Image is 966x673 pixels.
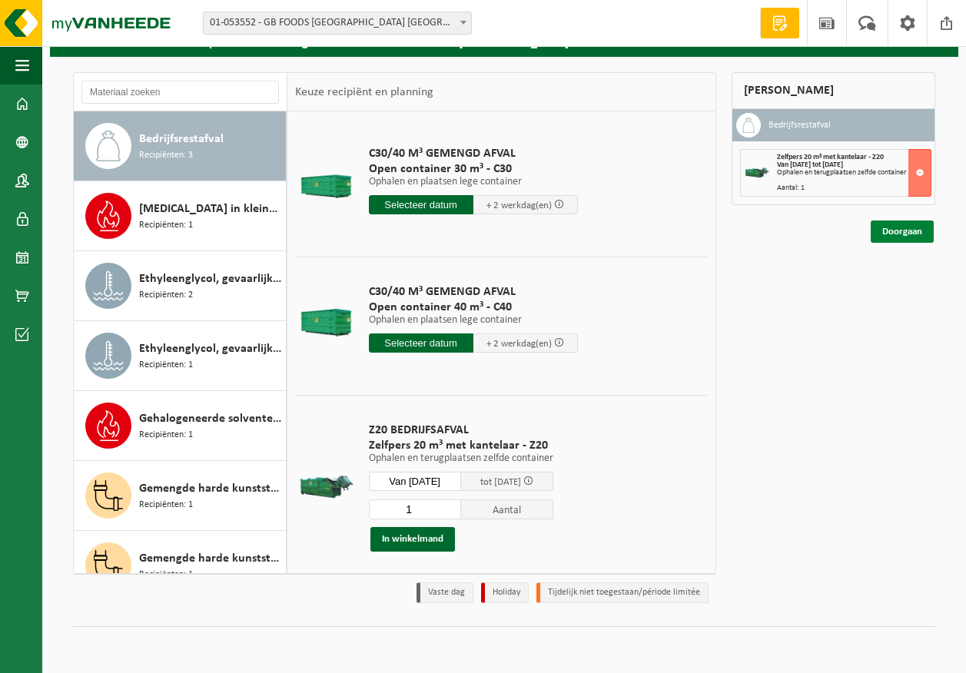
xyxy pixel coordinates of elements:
[139,148,193,163] span: Recipiënten: 3
[871,220,934,243] a: Doorgaan
[777,184,931,192] div: Aantal: 1
[536,582,709,603] li: Tijdelijk niet toegestaan/période limitée
[369,423,553,438] span: Z20 BEDRIJFSAFVAL
[74,461,287,531] button: Gemengde harde kunststoffen (PE en PP), recycleerbaar (industrieel) Recipiënten: 1
[139,428,193,443] span: Recipiënten: 1
[139,409,282,428] span: Gehalogeneerde solventen in IBC
[74,251,287,321] button: Ethyleenglycol, gevaarlijk in 200l Recipiënten: 2
[481,582,529,603] li: Holiday
[139,200,282,218] span: [MEDICAL_DATA] in kleinverpakking
[204,12,471,34] span: 01-053552 - GB FOODS BELGIUM NV - PUURS-SINT-AMANDS
[369,284,578,300] span: C30/40 M³ GEMENGD AFVAL
[139,498,193,512] span: Recipiënten: 1
[139,218,193,233] span: Recipiënten: 1
[369,453,553,464] p: Ophalen en terugplaatsen zelfde container
[777,161,843,169] strong: Van [DATE] tot [DATE]
[369,177,578,187] p: Ophalen en plaatsen lege container
[74,321,287,391] button: Ethyleenglycol, gevaarlijk in IBC Recipiënten: 1
[139,340,282,358] span: Ethyleenglycol, gevaarlijk in IBC
[369,300,578,315] span: Open container 40 m³ - C40
[480,477,521,487] span: tot [DATE]
[369,161,578,177] span: Open container 30 m³ - C30
[74,181,287,251] button: [MEDICAL_DATA] in kleinverpakking Recipiënten: 1
[81,81,279,104] input: Materiaal zoeken
[203,12,472,35] span: 01-053552 - GB FOODS BELGIUM NV - PUURS-SINT-AMANDS
[139,549,282,568] span: Gemengde harde kunststoffen (PE, PP en PVC), recycleerbaar (industrieel)
[74,391,287,461] button: Gehalogeneerde solventen in IBC Recipiënten: 1
[287,73,441,111] div: Keuze recipiënt en planning
[139,270,282,288] span: Ethyleenglycol, gevaarlijk in 200l
[369,333,473,353] input: Selecteer datum
[768,113,831,138] h3: Bedrijfsrestafval
[139,568,193,582] span: Recipiënten: 1
[369,315,578,326] p: Ophalen en plaatsen lege container
[777,153,884,161] span: Zelfpers 20 m³ met kantelaar - Z20
[139,358,193,373] span: Recipiënten: 1
[139,479,282,498] span: Gemengde harde kunststoffen (PE en PP), recycleerbaar (industrieel)
[417,582,473,603] li: Vaste dag
[461,499,553,519] span: Aantal
[139,288,193,303] span: Recipiënten: 2
[74,531,287,601] button: Gemengde harde kunststoffen (PE, PP en PVC), recycleerbaar (industrieel) Recipiënten: 1
[732,72,936,109] div: [PERSON_NAME]
[369,438,553,453] span: Zelfpers 20 m³ met kantelaar - Z20
[486,339,552,349] span: + 2 werkdag(en)
[777,169,931,177] div: Ophalen en terugplaatsen zelfde container
[139,130,224,148] span: Bedrijfsrestafval
[369,195,473,214] input: Selecteer datum
[486,201,552,211] span: + 2 werkdag(en)
[370,527,455,552] button: In winkelmand
[74,111,287,181] button: Bedrijfsrestafval Recipiënten: 3
[369,472,461,491] input: Selecteer datum
[369,146,578,161] span: C30/40 M³ GEMENGD AFVAL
